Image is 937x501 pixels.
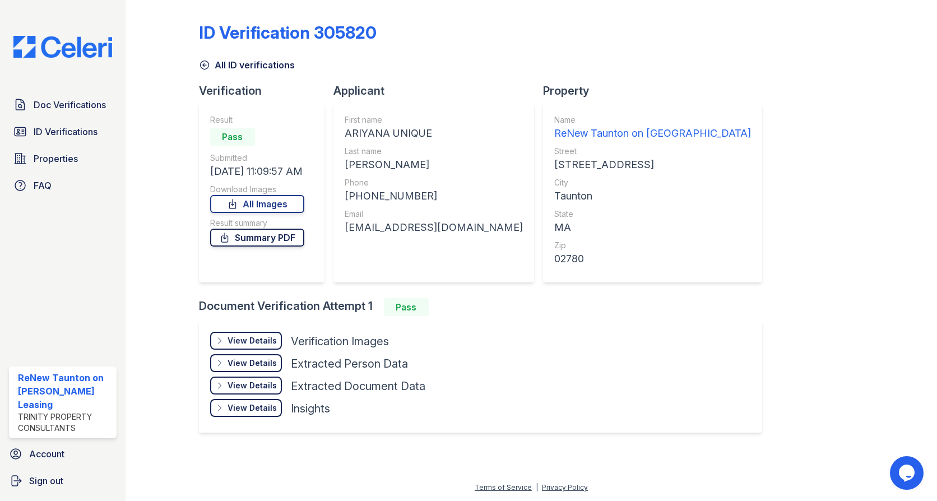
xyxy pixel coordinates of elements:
div: | [536,483,538,491]
a: Account [4,443,121,465]
a: Properties [9,147,117,170]
div: View Details [228,358,277,369]
img: CE_Logo_Blue-a8612792a0a2168367f1c8372b55b34899dd931a85d93a1a3d3e32e68fde9ad4.png [4,36,121,58]
div: [STREET_ADDRESS] [554,157,751,173]
div: Last name [345,146,523,157]
div: 02780 [554,251,751,267]
div: Street [554,146,751,157]
div: Zip [554,240,751,251]
div: Document Verification Attempt 1 [199,298,771,316]
div: [PERSON_NAME] [345,157,523,173]
div: Result [210,114,304,126]
div: Email [345,208,523,220]
div: Submitted [210,152,304,164]
div: Verification Images [291,333,389,349]
a: FAQ [9,174,117,197]
div: Pass [210,128,255,146]
span: Account [29,447,64,461]
div: ARIYANA UNIQUE [345,126,523,141]
div: Pass [384,298,429,316]
div: ID Verification 305820 [199,22,377,43]
div: Extracted Person Data [291,356,408,372]
div: Taunton [554,188,751,204]
a: Sign out [4,470,121,492]
div: First name [345,114,523,126]
div: Trinity Property Consultants [18,411,112,434]
div: Property [543,83,771,99]
span: Properties [34,152,78,165]
div: View Details [228,380,277,391]
div: State [554,208,751,220]
div: [DATE] 11:09:57 AM [210,164,304,179]
div: Result summary [210,217,304,229]
a: Summary PDF [210,229,304,247]
a: All Images [210,195,304,213]
div: Verification [199,83,333,99]
span: FAQ [34,179,52,192]
div: City [554,177,751,188]
div: View Details [228,335,277,346]
a: ID Verifications [9,120,117,143]
div: ReNew Taunton on [GEOGRAPHIC_DATA] [554,126,751,141]
span: ID Verifications [34,125,98,138]
a: Privacy Policy [542,483,588,491]
div: Phone [345,177,523,188]
span: Doc Verifications [34,98,106,112]
div: Name [554,114,751,126]
a: All ID verifications [199,58,295,72]
a: Terms of Service [475,483,532,491]
div: Download Images [210,184,304,195]
iframe: chat widget [890,456,926,490]
div: View Details [228,402,277,414]
div: [PHONE_NUMBER] [345,188,523,204]
div: Applicant [333,83,543,99]
div: ReNew Taunton on [PERSON_NAME] Leasing [18,371,112,411]
div: [EMAIL_ADDRESS][DOMAIN_NAME] [345,220,523,235]
div: Extracted Document Data [291,378,425,394]
a: Name ReNew Taunton on [GEOGRAPHIC_DATA] [554,114,751,141]
div: Insights [291,401,330,416]
div: MA [554,220,751,235]
span: Sign out [29,474,63,488]
a: Doc Verifications [9,94,117,116]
